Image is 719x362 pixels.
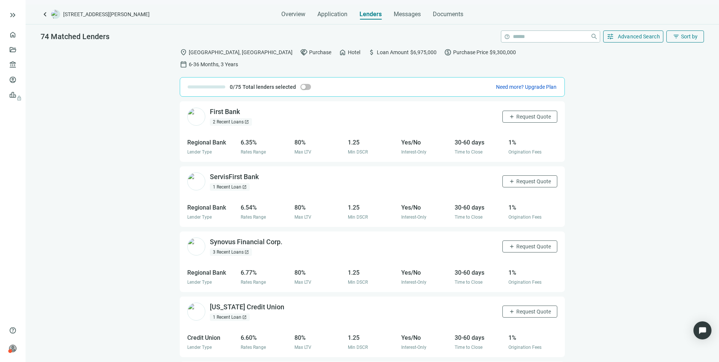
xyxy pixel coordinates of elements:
[455,268,504,277] div: 30-60 days
[348,138,397,147] div: 1.25
[693,321,711,339] div: Open Intercom Messenger
[508,149,542,155] span: Origination Fees
[241,138,290,147] div: 6.35%
[410,48,437,56] span: $6,975,000
[51,10,60,19] img: deal-logo
[348,214,368,220] span: Min DSCR
[187,138,236,147] div: Regional Bank
[210,118,252,126] div: 2 Recent Loans
[210,237,282,247] div: Synovus Financial Corp.
[502,175,557,187] button: addRequest Quote
[244,120,249,124] span: open_in_new
[210,248,252,256] div: 3 Recent Loans
[210,183,250,191] div: 1 Recent Loan
[516,114,551,120] span: Request Quote
[294,345,311,350] span: Max LTV
[180,49,187,56] span: location_on
[41,10,50,19] a: keyboard_arrow_left
[242,315,247,319] span: open_in_new
[508,214,542,220] span: Origination Fees
[63,11,150,18] span: [STREET_ADDRESS][PERSON_NAME]
[509,243,515,249] span: add
[618,33,660,40] span: Advanced Search
[516,243,551,249] span: Request Quote
[508,268,557,277] div: 1%
[401,149,426,155] span: Interest-Only
[187,303,205,321] img: 26fc13e3-caf9-4a76-bf7c-bd8a658f8f4c
[210,172,259,182] div: ServisFirst Bank
[210,303,284,312] div: [US_STATE] Credit Union
[666,30,704,43] button: filter_listSort by
[9,345,17,352] span: person
[444,49,516,56] div: Purchase Price
[401,280,426,285] span: Interest-Only
[187,214,212,220] span: Lender Type
[368,49,375,56] span: attach_money
[401,333,450,342] div: Yes/No
[509,178,515,184] span: add
[348,280,368,285] span: Min DSCR
[681,33,698,40] span: Sort by
[508,333,557,342] div: 1%
[294,268,343,277] div: 80%
[516,309,551,315] span: Request Quote
[502,240,557,252] button: addRequest Quote
[187,172,205,190] img: 9befcb43-b915-4976-a15a-f488a0af449f
[455,333,504,342] div: 30-60 days
[509,114,515,120] span: add
[230,83,241,91] span: 0/75
[41,32,109,41] span: 74 Matched Lenders
[455,138,504,147] div: 30-60 days
[348,48,360,56] span: Hotel
[455,214,482,220] span: Time to Close
[348,268,397,277] div: 1.25
[294,203,343,212] div: 80%
[496,83,557,91] button: Need more? Upgrade Plan
[241,280,266,285] span: Rates Range
[496,84,557,90] span: Need more? Upgrade Plan
[502,111,557,123] button: addRequest Quote
[401,203,450,212] div: Yes/No
[187,203,236,212] div: Regional Bank
[187,237,205,256] img: cd2c127e-5bc9-4d48-aaa1-a51ca4dbd8d3.png
[401,268,450,277] div: Yes/No
[348,345,368,350] span: Min DSCR
[180,61,187,68] span: calendar_today
[187,268,236,277] div: Regional Bank
[673,33,680,40] span: filter_list
[607,33,614,40] span: tune
[368,49,437,56] div: Loan Amount
[294,333,343,342] div: 80%
[309,48,331,56] span: Purchase
[241,149,266,155] span: Rates Range
[455,203,504,212] div: 30-60 days
[509,309,515,315] span: add
[241,345,266,350] span: Rates Range
[455,280,482,285] span: Time to Close
[187,280,212,285] span: Lender Type
[348,203,397,212] div: 1.25
[187,333,236,342] div: Credit Union
[394,11,421,18] span: Messages
[317,11,347,18] span: Application
[401,138,450,147] div: Yes/No
[603,30,664,43] button: tuneAdvanced Search
[444,49,452,56] span: paid
[187,345,212,350] span: Lender Type
[281,11,305,18] span: Overview
[187,108,205,126] img: 8ffb8b00-deae-40c7-b2b0-97db649ca3a4
[210,107,240,117] div: First Bank
[401,345,426,350] span: Interest-Only
[242,185,247,189] span: open_in_new
[244,250,249,254] span: open_in_new
[9,327,17,334] span: help
[8,11,17,20] button: keyboard_double_arrow_right
[189,60,238,68] span: 6-36 Months, 3 Years
[455,149,482,155] span: Time to Close
[300,49,308,56] span: handshake
[348,333,397,342] div: 1.25
[210,313,250,321] div: 1 Recent Loan
[187,149,212,155] span: Lender Type
[241,214,266,220] span: Rates Range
